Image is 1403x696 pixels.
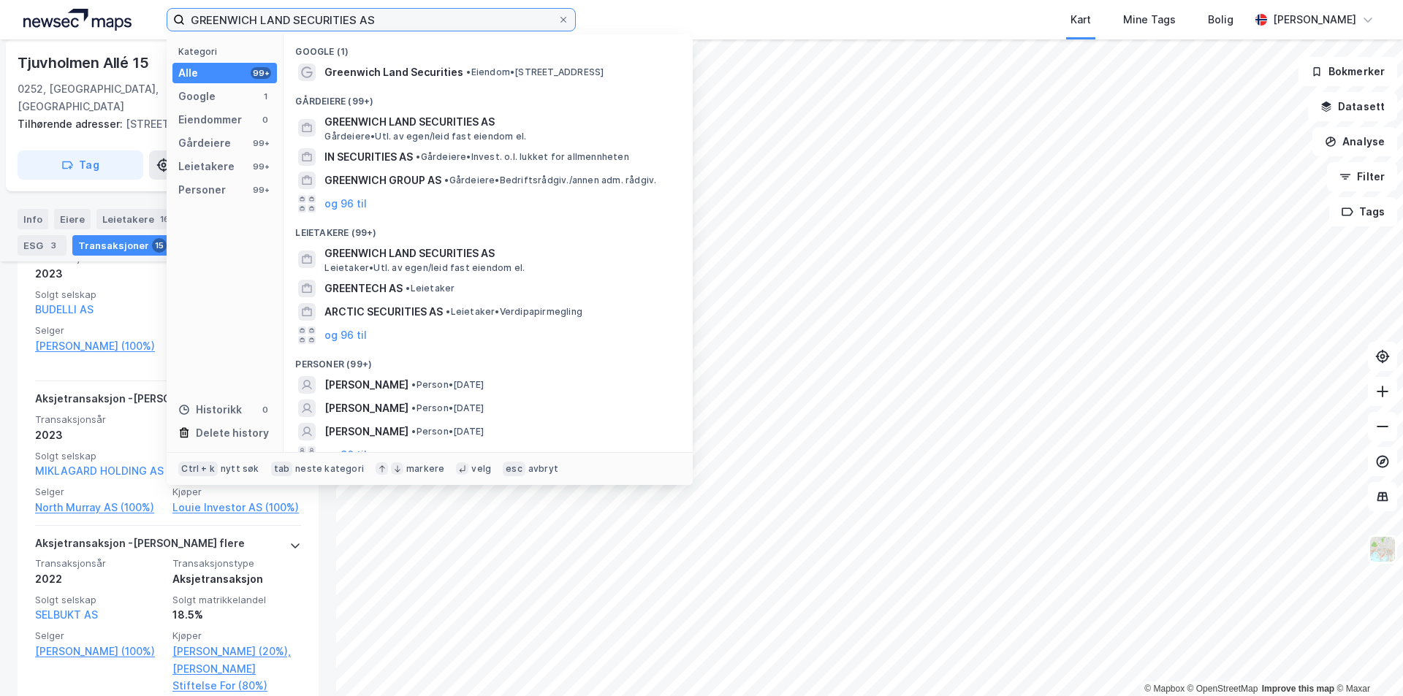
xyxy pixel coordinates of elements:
[259,404,271,416] div: 0
[35,535,245,558] div: Aksjetransaksjon - [PERSON_NAME] flere
[18,209,48,229] div: Info
[251,161,271,172] div: 99+
[251,184,271,196] div: 99+
[503,462,525,476] div: esc
[23,9,132,31] img: logo.a4113a55bc3d86da70a041830d287a7e.svg
[46,238,61,253] div: 3
[178,111,242,129] div: Eiendommer
[1330,626,1403,696] div: Chat Widget
[406,283,455,294] span: Leietaker
[528,463,558,475] div: avbryt
[178,401,242,418] div: Historikk
[416,151,628,163] span: Gårdeiere • Invest. o.l. lukket for allmennheten
[324,131,526,142] span: Gårdeiere • Utl. av egen/leid fast eiendom el.
[1123,11,1176,28] div: Mine Tags
[172,660,301,695] a: [PERSON_NAME] Stiftelse For (80%)
[1312,127,1397,156] button: Analyse
[172,630,301,642] span: Kjøper
[35,499,164,516] a: North Murray AS (100%)
[35,464,164,477] a: MIKLAGARD HOLDING AS
[35,450,164,462] span: Solgt selskap
[471,463,491,475] div: velg
[152,238,167,253] div: 15
[324,172,441,189] span: GREENWICH GROUP AS
[324,262,525,274] span: Leietaker • Utl. av egen/leid fast eiendom el.
[35,265,164,283] div: 2023
[411,379,484,391] span: Person • [DATE]
[1308,92,1397,121] button: Datasett
[18,118,126,130] span: Tilhørende adresser:
[172,557,301,570] span: Transaksjonstype
[444,175,449,186] span: •
[444,175,656,186] span: Gårdeiere • Bedriftsrådgiv./annen adm. rådgiv.
[406,283,410,294] span: •
[1329,197,1397,226] button: Tags
[178,158,235,175] div: Leietakere
[35,486,164,498] span: Selger
[446,306,582,318] span: Leietaker • Verdipapirmegling
[324,446,367,464] button: og 96 til
[1187,684,1258,694] a: OpenStreetMap
[1369,535,1396,563] img: Z
[178,462,218,476] div: Ctrl + k
[324,376,408,394] span: [PERSON_NAME]
[446,306,450,317] span: •
[35,630,164,642] span: Selger
[18,51,151,74] div: Tjuvholmen Allé 15
[324,280,403,297] span: GREENTECH AS
[35,594,164,606] span: Solgt selskap
[406,463,444,475] div: markere
[35,390,245,413] div: Aksjetransaksjon - [PERSON_NAME] flere
[172,643,301,660] a: [PERSON_NAME] (20%),
[72,235,172,256] div: Transaksjoner
[251,137,271,149] div: 99+
[18,115,307,133] div: [STREET_ADDRESS]
[172,606,301,624] div: 18.5%
[284,84,693,110] div: Gårdeiere (99+)
[411,426,416,437] span: •
[35,288,164,301] span: Solgt selskap
[178,134,231,152] div: Gårdeiere
[35,324,164,337] span: Selger
[35,643,164,660] a: [PERSON_NAME] (100%)
[172,594,301,606] span: Solgt matrikkelandel
[271,462,293,476] div: tab
[324,399,408,417] span: [PERSON_NAME]
[178,64,198,82] div: Alle
[157,212,172,226] div: 16
[295,463,364,475] div: neste kategori
[324,303,443,321] span: ARCTIC SECURITIES AS
[466,66,471,77] span: •
[251,67,271,79] div: 99+
[1144,684,1185,694] a: Mapbox
[1327,162,1397,191] button: Filter
[178,88,216,105] div: Google
[324,64,463,81] span: Greenwich Land Securities
[259,91,271,102] div: 1
[185,9,558,31] input: Søk på adresse, matrikkel, gårdeiere, leietakere eller personer
[178,181,226,199] div: Personer
[196,424,269,442] div: Delete history
[35,427,164,444] div: 2023
[172,499,301,516] a: Louie Investor AS (100%)
[411,379,416,390] span: •
[18,150,143,180] button: Tag
[221,463,259,475] div: nytt søk
[35,570,164,588] div: 2022
[411,402,484,414] span: Person • [DATE]
[324,148,413,166] span: IN SECURITIES AS
[1208,11,1233,28] div: Bolig
[284,34,693,61] div: Google (1)
[284,347,693,373] div: Personer (99+)
[18,80,205,115] div: 0252, [GEOGRAPHIC_DATA], [GEOGRAPHIC_DATA]
[324,195,367,213] button: og 96 til
[1071,11,1091,28] div: Kart
[324,326,367,344] button: og 96 til
[324,245,675,262] span: GREENWICH LAND SECURITIES AS
[96,209,178,229] div: Leietakere
[284,215,693,242] div: Leietakere (99+)
[324,423,408,440] span: [PERSON_NAME]
[411,426,484,437] span: Person • [DATE]
[466,66,604,78] span: Eiendom • [STREET_ADDRESS]
[1262,684,1334,694] a: Improve this map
